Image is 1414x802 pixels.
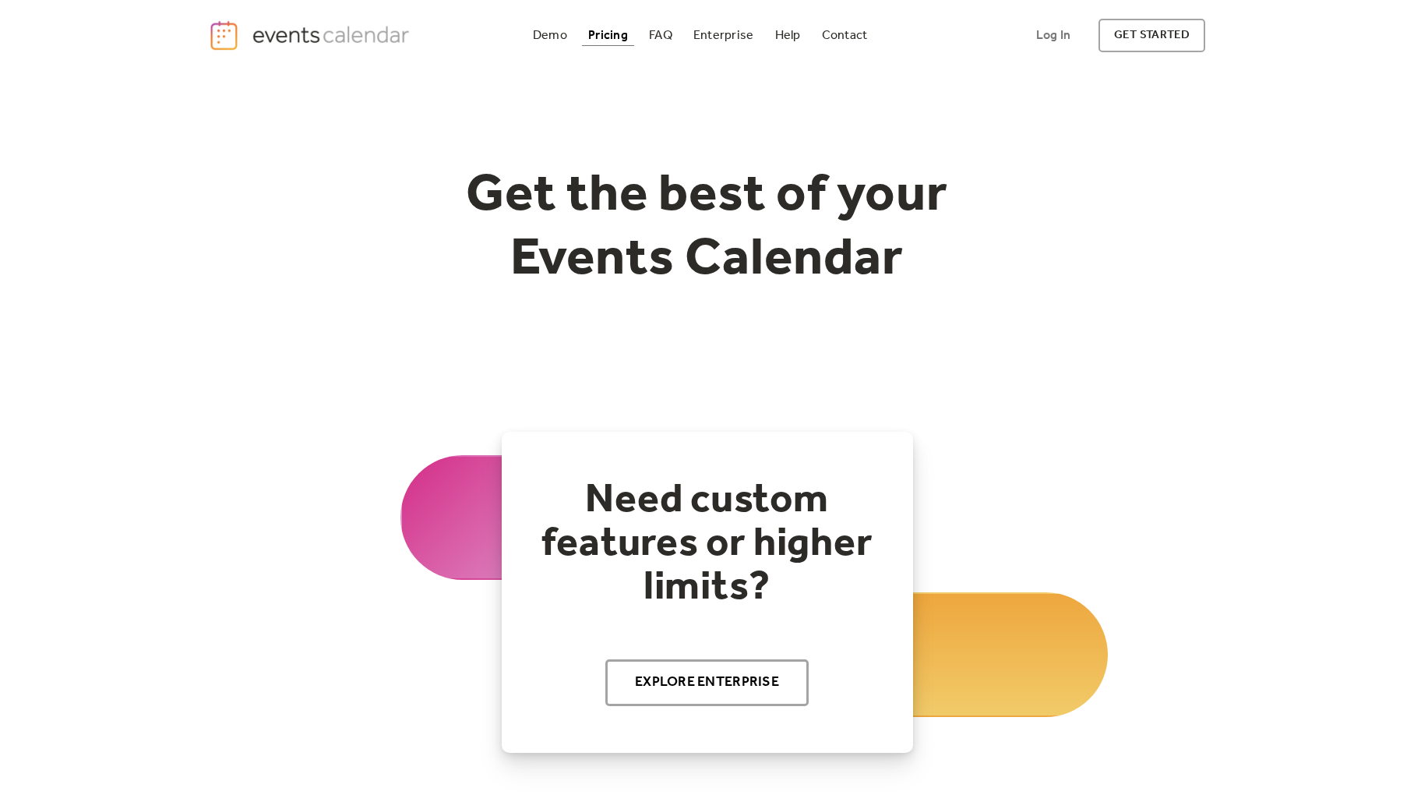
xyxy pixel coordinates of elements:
[649,31,672,40] div: FAQ
[775,31,801,40] div: Help
[643,25,679,46] a: FAQ
[527,25,573,46] a: Demo
[822,31,868,40] div: Contact
[693,31,753,40] div: Enterprise
[533,479,882,609] h2: Need custom features or higher limits?
[588,31,628,40] div: Pricing
[1098,19,1205,52] a: get started
[769,25,807,46] a: Help
[582,25,634,46] a: Pricing
[1021,19,1086,52] a: Log In
[687,25,760,46] a: Enterprise
[605,659,809,706] a: Explore Enterprise
[408,164,1007,291] h1: Get the best of your Events Calendar
[816,25,874,46] a: Contact
[533,31,567,40] div: Demo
